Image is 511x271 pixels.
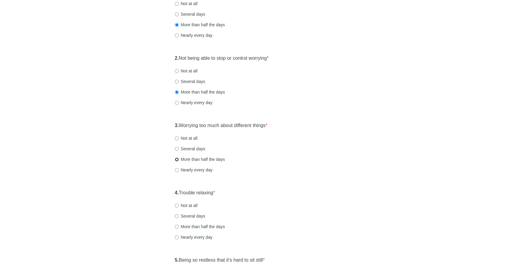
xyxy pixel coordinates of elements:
label: Not at all [175,68,198,74]
label: Worrying too much about different things [175,122,268,129]
label: Being so restless that it's hard to sit still [175,257,265,264]
input: More than half the days [175,225,179,229]
input: Several days [175,214,179,218]
input: Nearly every day [175,168,179,172]
input: Not at all [175,2,179,6]
input: Nearly every day [175,101,179,105]
strong: 2. [175,56,179,61]
input: More than half the days [175,158,179,161]
label: Trouble relaxing [175,190,215,196]
input: More than half the days [175,90,179,94]
label: Not being able to stop or control worrying [175,55,269,62]
input: Not at all [175,136,179,140]
input: Not at all [175,69,179,73]
input: More than half the days [175,23,179,27]
label: Nearly every day [175,234,213,240]
label: Several days [175,146,205,152]
label: Several days [175,213,205,219]
input: Nearly every day [175,235,179,239]
label: More than half the days [175,89,225,95]
label: More than half the days [175,156,225,162]
label: Several days [175,78,205,84]
label: Not at all [175,202,198,209]
input: Several days [175,147,179,151]
label: More than half the days [175,22,225,28]
label: Not at all [175,135,198,141]
label: Nearly every day [175,167,213,173]
strong: 4. [175,190,179,195]
strong: 3. [175,123,179,128]
input: Several days [175,80,179,84]
input: Nearly every day [175,33,179,37]
label: More than half the days [175,224,225,230]
input: Several days [175,12,179,16]
label: Nearly every day [175,100,213,106]
strong: 5. [175,257,179,263]
label: Not at all [175,1,198,7]
input: Not at all [175,204,179,208]
label: Several days [175,11,205,17]
label: Nearly every day [175,32,213,38]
